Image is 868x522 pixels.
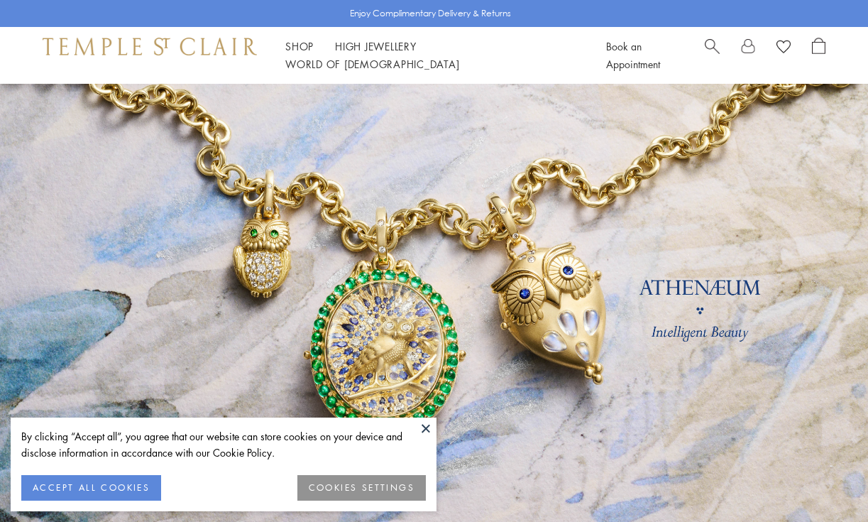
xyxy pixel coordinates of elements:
[285,38,574,73] nav: Main navigation
[21,428,426,461] div: By clicking “Accept all”, you agree that our website can store cookies on your device and disclos...
[812,38,825,73] a: Open Shopping Bag
[606,39,660,71] a: Book an Appointment
[285,39,314,53] a: ShopShop
[776,38,791,59] a: View Wishlist
[297,475,426,501] button: COOKIES SETTINGS
[705,38,720,73] a: Search
[285,57,459,71] a: World of [DEMOGRAPHIC_DATA]World of [DEMOGRAPHIC_DATA]
[43,38,257,55] img: Temple St. Clair
[350,6,511,21] p: Enjoy Complimentary Delivery & Returns
[21,475,161,501] button: ACCEPT ALL COOKIES
[335,39,417,53] a: High JewelleryHigh Jewellery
